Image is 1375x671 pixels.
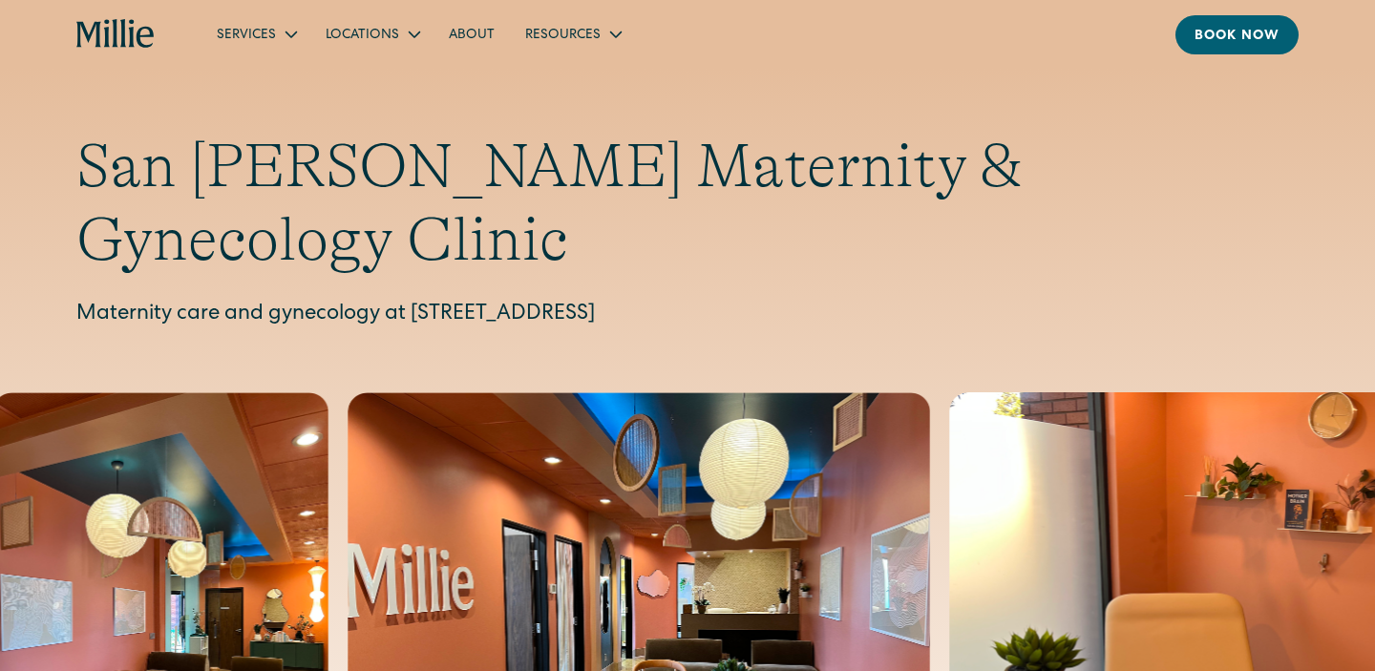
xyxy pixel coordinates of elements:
div: Services [201,18,310,50]
h1: San [PERSON_NAME] Maternity & Gynecology Clinic [76,130,1299,277]
div: Resources [510,18,635,50]
a: Book now [1175,15,1299,54]
div: Locations [326,26,399,46]
div: Book now [1195,27,1280,47]
a: home [76,19,156,50]
div: Locations [310,18,434,50]
div: Services [217,26,276,46]
div: Resources [525,26,601,46]
a: About [434,18,510,50]
p: Maternity care and gynecology at [STREET_ADDRESS] [76,300,1299,331]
